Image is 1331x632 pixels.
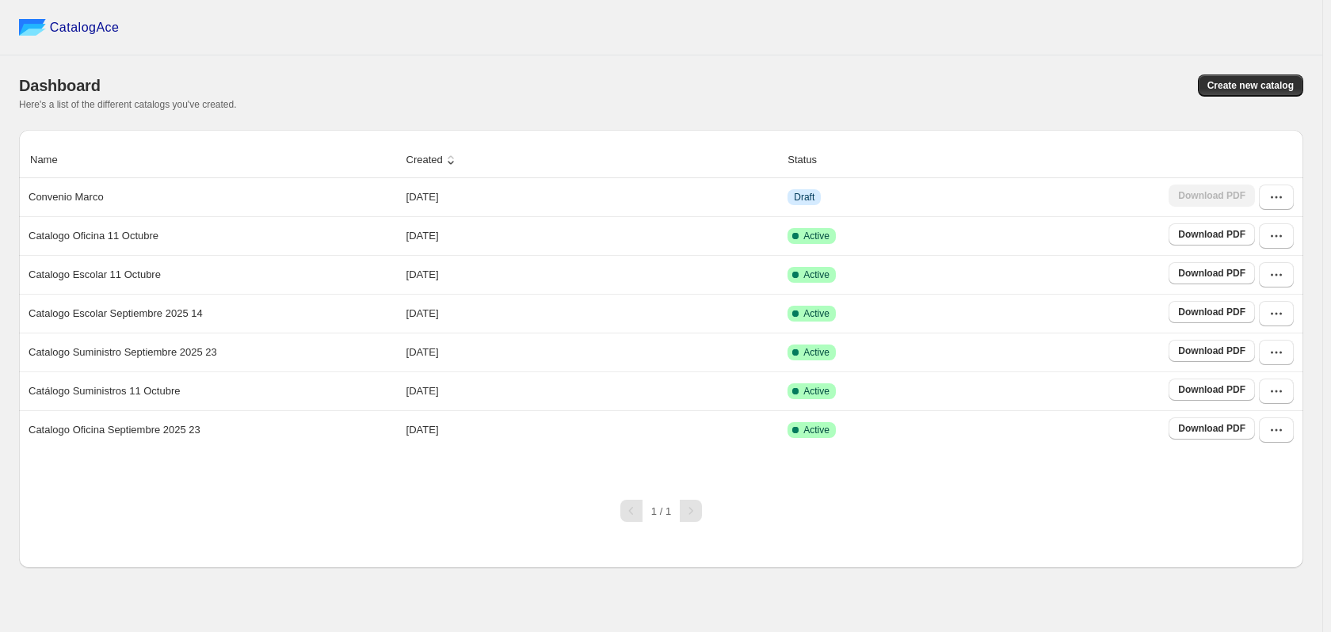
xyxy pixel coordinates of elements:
[29,383,180,399] p: Catálogo Suministros 11 Octubre
[1178,228,1245,241] span: Download PDF
[402,410,784,449] td: [DATE]
[1178,306,1245,318] span: Download PDF
[803,346,829,359] span: Active
[803,424,829,436] span: Active
[29,422,200,438] p: Catalogo Oficina Septiembre 2025 23
[402,216,784,255] td: [DATE]
[1169,223,1255,246] a: Download PDF
[28,145,76,175] button: Name
[50,20,120,36] span: CatalogAce
[1207,79,1294,92] span: Create new catalog
[402,333,784,371] td: [DATE]
[402,371,784,410] td: [DATE]
[1178,383,1245,396] span: Download PDF
[19,77,101,94] span: Dashboard
[402,255,784,294] td: [DATE]
[29,345,217,360] p: Catalogo Suministro Septiembre 2025 23
[1178,422,1245,435] span: Download PDF
[29,189,104,205] p: Convenio Marco
[1169,262,1255,284] a: Download PDF
[29,228,158,244] p: Catalogo Oficina 11 Octubre
[402,178,784,216] td: [DATE]
[1169,340,1255,362] a: Download PDF
[19,19,46,36] img: catalog ace
[404,145,461,175] button: Created
[785,145,835,175] button: Status
[803,230,829,242] span: Active
[651,505,671,517] span: 1 / 1
[1169,379,1255,401] a: Download PDF
[1169,301,1255,323] a: Download PDF
[29,267,161,283] p: Catalogo Escolar 11 Octubre
[1198,74,1303,97] button: Create new catalog
[19,99,237,110] span: Here's a list of the different catalogs you've created.
[1178,345,1245,357] span: Download PDF
[794,191,814,204] span: Draft
[402,294,784,333] td: [DATE]
[803,385,829,398] span: Active
[803,268,829,281] span: Active
[1178,267,1245,280] span: Download PDF
[1169,417,1255,440] a: Download PDF
[29,306,203,322] p: Catalogo Escolar Septiembre 2025 14
[803,307,829,320] span: Active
